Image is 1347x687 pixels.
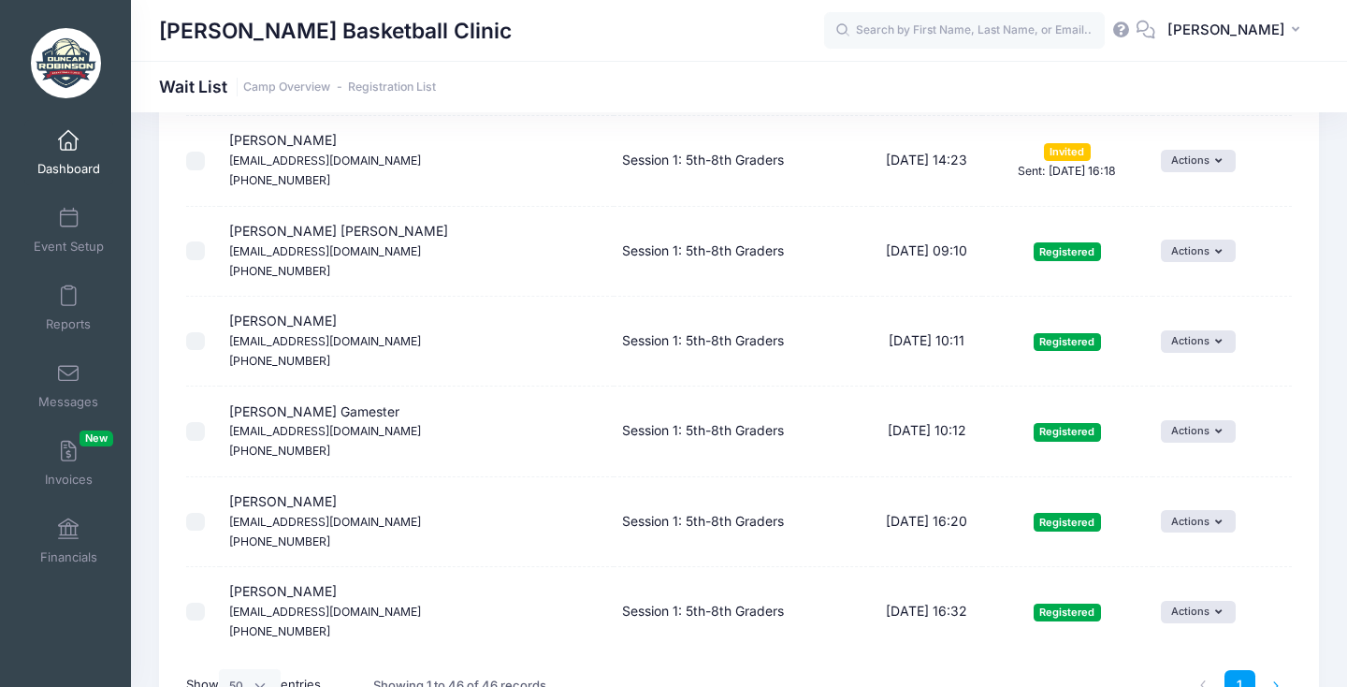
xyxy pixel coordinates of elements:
[1161,420,1235,443] button: Actions
[37,161,100,177] span: Dashboard
[229,313,421,368] span: [PERSON_NAME]
[1034,242,1101,260] span: Registered
[159,9,512,52] h1: [PERSON_NAME] Basketball Clinic
[24,275,113,341] a: Reports
[24,353,113,418] a: Messages
[614,567,872,656] td: Session 1: 5th-8th Graders
[31,28,101,98] img: Duncan Robinson Basketball Clinic
[614,116,872,206] td: Session 1: 5th-8th Graders
[348,80,436,95] a: Registration List
[229,173,330,187] small: [PHONE_NUMBER]
[1034,423,1101,441] span: Registered
[229,534,330,548] small: [PHONE_NUMBER]
[38,394,98,410] span: Messages
[614,207,872,297] td: Session 1: 5th-8th Graders
[229,444,330,458] small: [PHONE_NUMBER]
[229,424,421,438] small: [EMAIL_ADDRESS][DOMAIN_NAME]
[1044,143,1091,161] span: Invited
[872,297,982,387] td: [DATE] 10:11
[614,297,872,387] td: Session 1: 5th-8th Graders
[229,223,448,278] span: [PERSON_NAME] [PERSON_NAME]
[243,80,330,95] a: Camp Overview
[46,316,91,332] span: Reports
[229,354,330,368] small: [PHONE_NUMBER]
[229,605,421,619] small: [EMAIL_ADDRESS][DOMAIN_NAME]
[229,515,421,529] small: [EMAIL_ADDRESS][DOMAIN_NAME]
[1161,150,1235,172] button: Actions
[1034,513,1101,531] span: Registered
[872,477,982,567] td: [DATE] 16:20
[229,132,421,187] span: [PERSON_NAME]
[229,583,421,638] span: [PERSON_NAME]
[1018,164,1116,178] small: Sent: [DATE] 16:18
[229,493,421,548] span: [PERSON_NAME]
[614,477,872,567] td: Session 1: 5th-8th Graders
[1161,330,1235,353] button: Actions
[24,197,113,263] a: Event Setup
[229,153,421,168] small: [EMAIL_ADDRESS][DOMAIN_NAME]
[872,387,982,476] td: [DATE] 10:12
[1161,510,1235,533] button: Actions
[24,120,113,185] a: Dashboard
[34,239,104,255] span: Event Setup
[229,334,421,348] small: [EMAIL_ADDRESS][DOMAIN_NAME]
[872,567,982,656] td: [DATE] 16:32
[824,12,1105,50] input: Search by First Name, Last Name, or Email...
[229,624,330,638] small: [PHONE_NUMBER]
[614,387,872,476] td: Session 1: 5th-8th Graders
[1034,333,1101,351] span: Registered
[1034,604,1101,621] span: Registered
[229,244,421,258] small: [EMAIL_ADDRESS][DOMAIN_NAME]
[872,116,982,206] td: [DATE] 14:23
[229,403,421,459] span: [PERSON_NAME] Gamester
[80,431,113,446] span: New
[872,207,982,297] td: [DATE] 09:10
[1161,601,1235,623] button: Actions
[1161,240,1235,262] button: Actions
[1155,9,1319,52] button: [PERSON_NAME]
[1167,20,1285,40] span: [PERSON_NAME]
[229,264,330,278] small: [PHONE_NUMBER]
[40,549,97,565] span: Financials
[45,472,93,488] span: Invoices
[24,508,113,574] a: Financials
[24,431,113,496] a: InvoicesNew
[159,77,436,96] h1: Wait List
